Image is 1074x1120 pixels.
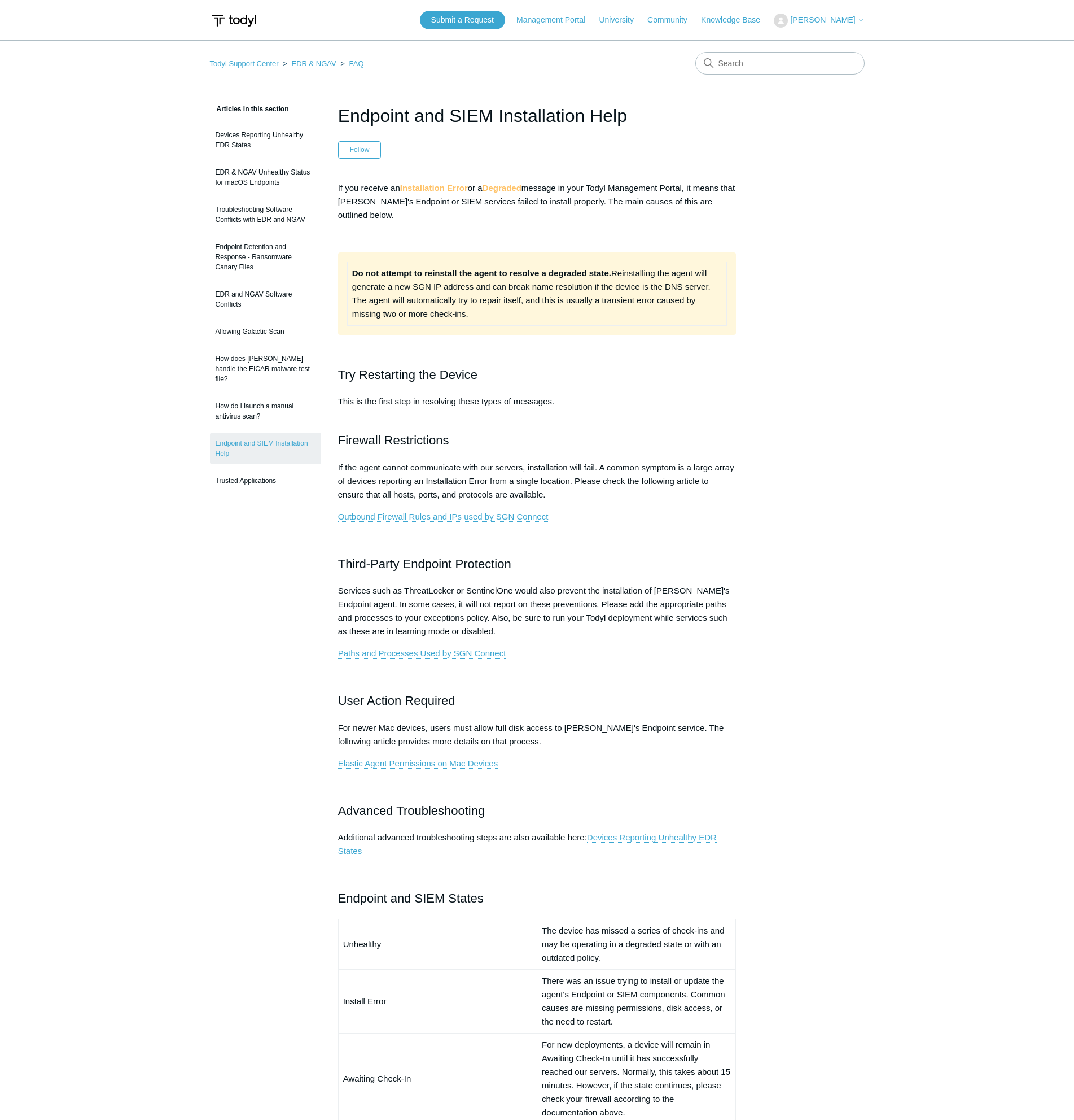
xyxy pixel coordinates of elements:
li: Todyl Support Center [210,59,281,68]
p: Services such as ThreatLocker or SentinelOne would also prevent the installation of [PERSON_NAME]... [338,584,737,638]
a: Devices Reporting Unhealthy EDR States [338,833,717,856]
a: University [599,14,645,26]
img: Todyl Support Center Help Center home page [210,10,258,31]
a: Management Portal [516,14,597,26]
a: Endpoint and SIEM Installation Help [210,433,321,464]
p: If you receive an or a message in your Todyl Management Portal, it means that [PERSON_NAME]'s End... [338,181,737,222]
strong: Installation Error [400,183,468,193]
a: FAQ [349,59,364,68]
td: Unhealthy [338,919,537,969]
a: Outbound Firewall Rules and IPs used by SGN Connect [338,512,549,522]
p: For newer Mac devices, users must allow full disk access to [PERSON_NAME]'s Endpoint service. The... [338,721,737,748]
a: How does [PERSON_NAME] handle the EICAR malware test file? [210,348,321,390]
span: [PERSON_NAME] [790,15,855,24]
button: Follow Article [338,141,382,158]
a: Trusted Applications [210,470,321,491]
li: FAQ [338,59,363,68]
h2: Advanced Troubleshooting [338,801,737,821]
h2: Firewall Restrictions [338,430,737,450]
h2: Try Restarting the Device [338,365,737,385]
input: Search [695,52,865,75]
a: Allowing Galactic Scan [210,321,321,342]
a: Endpoint Detention and Response - Ransomware Canary Files [210,236,321,278]
button: [PERSON_NAME] [774,14,864,28]
a: EDR & NGAV [291,59,336,68]
a: Submit a Request [420,11,505,29]
h2: User Action Required [338,691,737,711]
strong: Degraded [483,183,521,193]
h2: Third-Party Endpoint Protection [338,554,737,574]
td: Install Error [338,969,537,1033]
td: The device has missed a series of check-ins and may be operating in a degraded state or with an o... [537,919,735,969]
a: Devices Reporting Unhealthy EDR States [210,124,321,156]
a: Todyl Support Center [210,59,279,68]
td: There was an issue trying to install or update the agent's Endpoint or SIEM components. Common ca... [537,969,735,1033]
td: Reinstalling the agent will generate a new SGN IP address and can break name resolution if the de... [347,262,727,325]
a: Paths and Processes Used by SGN Connect [338,648,506,659]
span: Articles in this section [210,105,289,113]
a: Knowledge Base [701,14,771,26]
p: If the agent cannot communicate with our servers, installation will fail. A common symptom is a l... [338,461,737,502]
a: Troubleshooting Software Conflicts with EDR and NGAV [210,199,321,230]
strong: Do not attempt to reinstall the agent to resolve a degraded state. [352,268,611,278]
a: How do I launch a manual antivirus scan? [210,395,321,427]
a: EDR and NGAV Software Conflicts [210,284,321,315]
a: Community [647,14,699,26]
li: EDR & NGAV [280,59,338,68]
h2: Endpoint and SIEM States [338,888,737,908]
p: This is the first step in resolving these types of messages. [338,395,737,422]
h1: Endpoint and SIEM Installation Help [338,102,737,129]
p: Additional advanced troubleshooting steps are also available here: [338,831,737,858]
a: Elastic Agent Permissions on Mac Devices [338,759,498,769]
a: EDR & NGAV Unhealthy Status for macOS Endpoints [210,162,321,193]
